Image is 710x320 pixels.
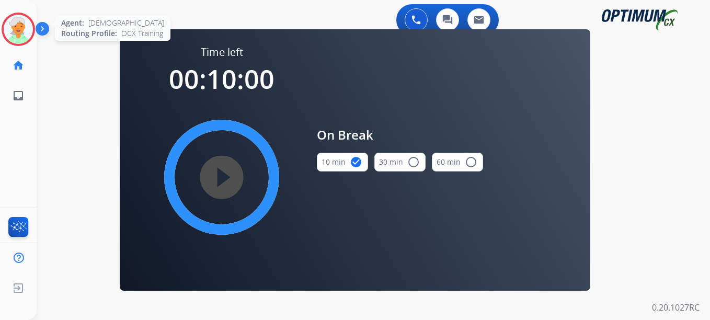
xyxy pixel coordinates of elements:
[215,171,228,184] mat-icon: play_circle_filled
[88,18,164,28] span: [DEMOGRAPHIC_DATA]
[350,156,362,168] mat-icon: check_circle
[201,45,243,60] span: Time left
[169,61,274,97] span: 00:10:00
[317,153,368,172] button: 10 min
[465,156,477,168] mat-icon: radio_button_unchecked
[61,18,84,28] span: Agent:
[432,153,483,172] button: 60 min
[12,89,25,102] mat-icon: inbox
[12,59,25,72] mat-icon: home
[374,153,426,172] button: 30 min
[121,28,163,39] span: OCX Training
[61,28,117,39] span: Routing Profile:
[652,301,700,314] p: 0.20.1027RC
[317,125,483,144] span: On Break
[4,15,33,44] img: avatar
[407,156,420,168] mat-icon: radio_button_unchecked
